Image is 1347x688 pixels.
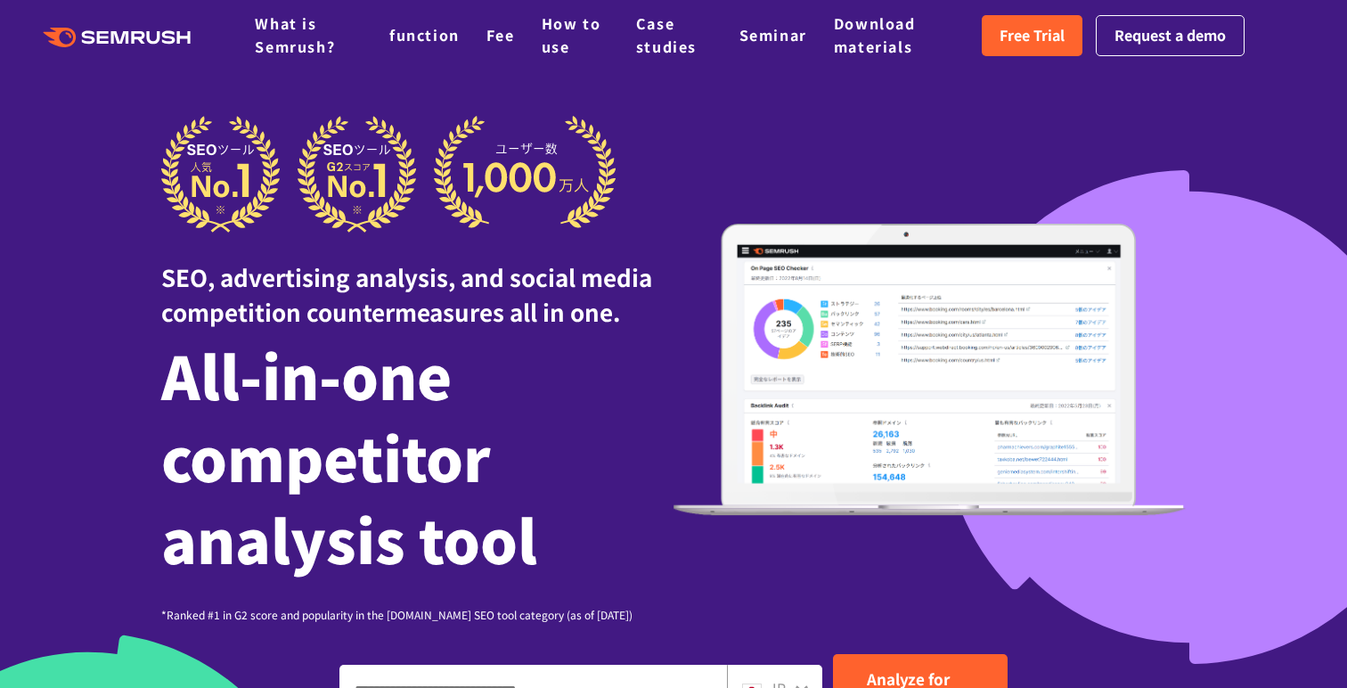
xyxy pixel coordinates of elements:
font: Request a demo [1114,24,1226,45]
a: Seminar [739,24,807,45]
a: Fee [486,24,515,45]
a: function [389,24,460,45]
font: *Ranked #1 in G2 score and popularity in the [DOMAIN_NAME] SEO tool category (as of [DATE]) [161,607,633,622]
font: All-in-one [161,332,452,417]
font: SEO, advertising analysis, and social media competition countermeasures all in one. [161,260,652,328]
font: competitor analysis tool [161,414,537,581]
a: How to use [542,12,601,57]
a: Request a demo [1096,15,1245,56]
a: What is Semrush? [255,12,335,57]
a: Case studies [636,12,697,57]
a: Free Trial [982,15,1082,56]
a: Download materials [834,12,916,57]
font: Free Trial [1000,24,1065,45]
